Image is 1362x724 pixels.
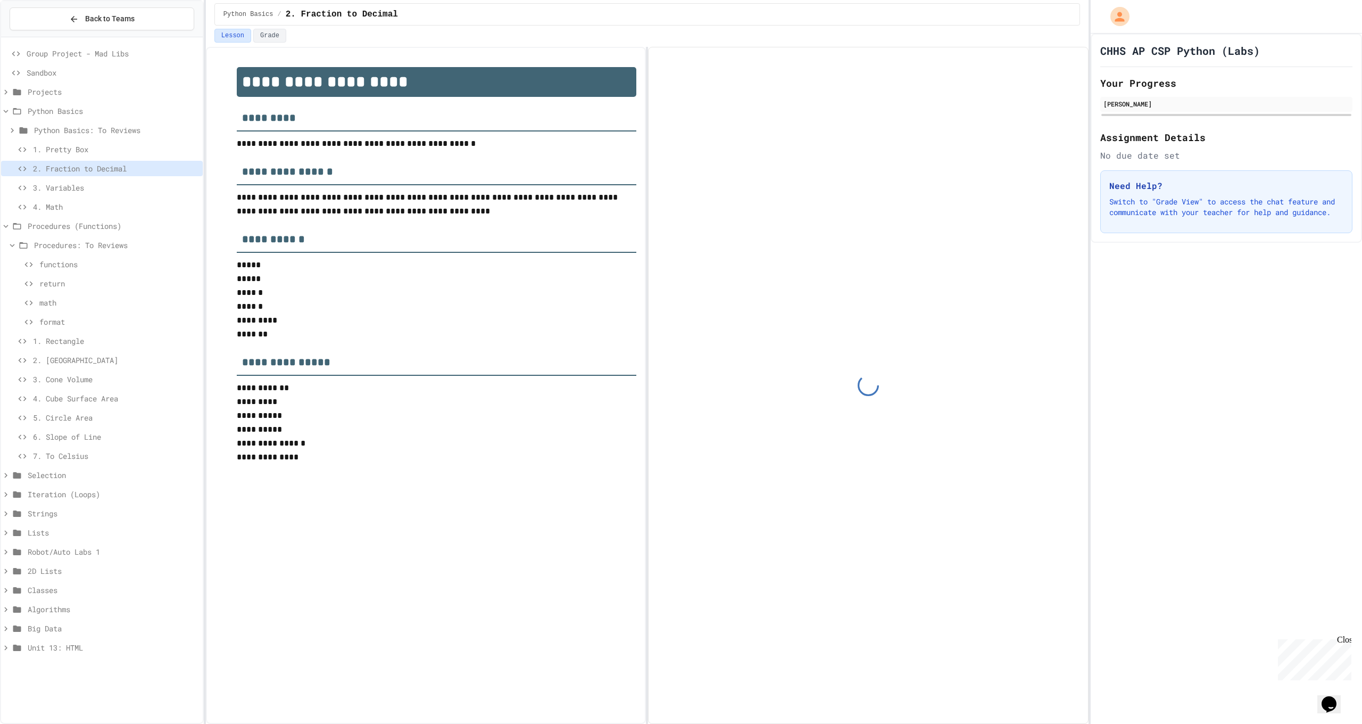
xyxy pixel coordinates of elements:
span: Robot/Auto Labs 1 [28,546,198,557]
span: Unit 13: HTML [28,642,198,653]
h2: Your Progress [1100,76,1352,90]
span: 1. Pretty Box [33,144,198,155]
span: 3. Cone Volume [33,374,198,385]
span: Group Project - Mad Libs [27,48,198,59]
iframe: chat widget [1317,681,1351,713]
span: Big Data [28,623,198,634]
span: 6. Slope of Line [33,431,198,442]
span: 2. Fraction to Decimal [33,163,198,174]
span: Classes [28,585,198,596]
div: My Account [1099,4,1132,29]
span: 2. Fraction to Decimal [286,8,398,21]
button: Grade [253,29,286,43]
span: Back to Teams [85,13,135,24]
span: 7. To Celsius [33,450,198,462]
h3: Need Help? [1109,179,1343,192]
span: Procedures (Functions) [28,220,198,232]
span: 3. Variables [33,182,198,193]
span: Strings [28,508,198,519]
span: 4. Cube Surface Area [33,393,198,404]
span: 1. Rectangle [33,335,198,347]
div: Chat with us now!Close [4,4,73,68]
span: Procedures: To Reviews [34,240,198,251]
div: No due date set [1100,149,1352,162]
span: math [39,297,198,308]
span: Python Basics [223,10,273,19]
h1: CHHS AP CSP Python (Labs) [1100,43,1260,58]
button: Back to Teams [10,7,194,30]
span: Sandbox [27,67,198,78]
span: 2. [GEOGRAPHIC_DATA] [33,355,198,366]
span: functions [39,259,198,270]
span: Projects [28,86,198,97]
span: Lists [28,527,198,538]
span: format [39,316,198,327]
span: Iteration (Loops) [28,489,198,500]
span: return [39,278,198,289]
span: Selection [28,470,198,481]
p: Switch to "Grade View" to access the chat feature and communicate with your teacher for help and ... [1109,196,1343,218]
span: Python Basics: To Reviews [34,125,198,136]
button: Lesson [214,29,251,43]
span: 5. Circle Area [33,412,198,423]
div: [PERSON_NAME] [1103,99,1349,109]
span: Algorithms [28,604,198,615]
span: 2D Lists [28,565,198,577]
iframe: chat widget [1274,635,1351,680]
h2: Assignment Details [1100,130,1352,145]
span: / [277,10,281,19]
span: 4. Math [33,201,198,212]
span: Python Basics [28,105,198,117]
